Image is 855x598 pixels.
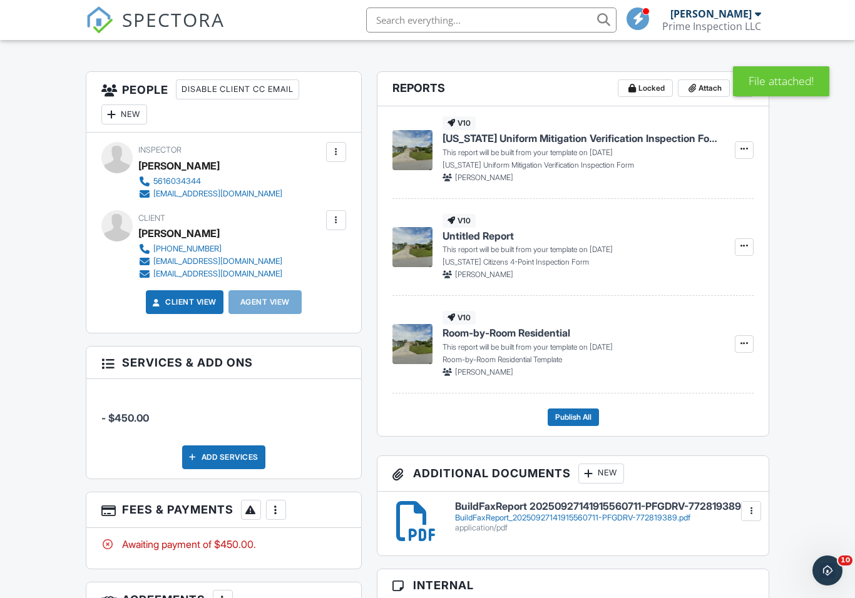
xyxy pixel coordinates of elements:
div: [PHONE_NUMBER] [153,244,222,254]
a: [PHONE_NUMBER] [138,243,282,255]
div: Awaiting payment of $450.00. [101,537,346,551]
div: [PERSON_NAME] [138,224,220,243]
h3: People [86,72,361,133]
a: [EMAIL_ADDRESS][DOMAIN_NAME] [138,255,282,268]
div: [PERSON_NAME] [670,8,752,20]
div: [EMAIL_ADDRESS][DOMAIN_NAME] [153,189,282,199]
div: [EMAIL_ADDRESS][DOMAIN_NAME] [153,256,282,266]
h3: Fees & Payments [86,492,361,528]
h3: Services & Add ons [86,347,361,379]
img: The Best Home Inspection Software - Spectora [86,6,113,34]
span: 10 [838,555,852,565]
div: Prime Inspection LLC [662,20,761,33]
iframe: Intercom live chat [812,555,842,585]
div: [PERSON_NAME] [138,156,220,175]
a: 5616034344 [138,175,282,188]
div: New [578,464,624,484]
span: - $450.00 [101,412,149,424]
h6: BuildFaxReport 20250927141915560711-PFGDRV-772819389 [455,501,754,512]
div: Add Services [182,445,265,469]
li: Manual fee: [101,388,346,435]
a: BuildFaxReport 20250927141915560711-PFGDRV-772819389 BuildFaxReport_20250927141915560711-PFGDRV-7... [455,501,754,533]
a: SPECTORA [86,17,225,43]
div: application/pdf [455,523,754,533]
div: BuildFaxReport_20250927141915560711-PFGDRV-772819389.pdf [455,513,754,523]
input: Search everything... [366,8,617,33]
div: New [101,104,147,124]
div: Disable Client CC Email [176,79,299,99]
div: 5616034344 [153,176,201,186]
div: File attached! [733,66,829,96]
h3: Additional Documents [377,456,769,492]
a: [EMAIL_ADDRESS][DOMAIN_NAME] [138,268,282,280]
div: [EMAIL_ADDRESS][DOMAIN_NAME] [153,269,282,279]
span: Inspector [138,145,182,155]
a: [EMAIL_ADDRESS][DOMAIN_NAME] [138,188,282,200]
span: SPECTORA [122,6,225,33]
span: Client [138,213,165,223]
a: Client View [150,296,217,308]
